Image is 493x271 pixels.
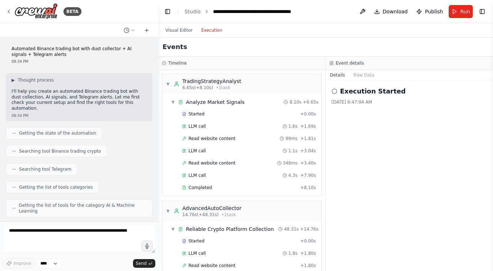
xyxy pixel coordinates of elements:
[182,78,241,85] div: TradingStrategyAnalyst
[188,136,235,141] span: Read website content
[383,8,408,15] span: Download
[186,99,245,106] div: Analyze Market Signals
[188,172,206,178] span: LLM call
[300,136,316,141] span: + 1.81s
[185,9,201,14] a: Studio
[186,226,274,233] div: Reliable Crypto Platform Collection
[340,86,406,96] h2: Execution Started
[289,99,301,105] span: 8.10s
[303,99,318,105] span: + 6.65s
[284,226,299,232] span: 48.31s
[171,226,175,232] span: ▼
[171,99,175,105] span: ▼
[188,111,204,117] span: Started
[332,99,488,105] div: [DATE] 6:47:04 AM
[371,5,411,18] button: Download
[300,111,316,117] span: + 0.00s
[288,148,297,154] span: 1.1s
[185,8,291,15] nav: breadcrumb
[300,226,319,232] span: + 14.76s
[222,212,236,218] span: • 1 task
[288,250,297,256] span: 1.8s
[163,42,187,52] h2: Events
[142,241,152,252] button: Click to speak your automation idea
[3,259,34,268] button: Improve
[12,113,147,118] div: 08:34 PM
[300,185,316,191] span: + 8.10s
[12,89,147,111] p: I'll help you create an automated Binance trading bot with dust collection, AI signals, and Teleg...
[188,263,235,268] span: Read website content
[141,26,152,35] button: Start a new chat
[460,8,470,15] span: Run
[300,172,316,178] span: + 7.90s
[283,160,298,166] span: 348ms
[168,60,187,66] h3: Timeline
[133,259,155,268] button: Send
[188,148,206,154] span: LLM call
[300,160,316,166] span: + 3.40s
[336,60,364,66] h3: Event details
[63,7,81,16] div: BETA
[188,250,206,256] span: LLM call
[166,208,170,214] span: ▼
[188,238,204,244] span: Started
[425,8,443,15] span: Publish
[18,77,54,83] span: Thought process
[12,46,147,57] p: Automated Binance trading bot with dust collector + AI signals + Telegram alerts
[12,77,15,83] span: ▶
[163,6,173,17] button: Hide left sidebar
[19,202,146,214] span: Getting the list of tools for the category AI & Machine Learning
[182,212,219,218] span: 14.76s (+48.31s)
[19,130,96,136] span: Getting the state of the automation
[326,70,350,80] button: Details
[19,184,93,190] span: Getting the list of tools categories
[285,136,297,141] span: 99ms
[288,172,297,178] span: 4.3s
[197,26,227,35] button: Execution
[19,166,71,172] span: Searching tool Telegram
[300,263,316,268] span: + 1.80s
[136,261,147,266] span: Send
[288,123,297,129] span: 1.6s
[300,148,316,154] span: + 3.04s
[19,148,101,154] span: Searching tool Binance trading crypto
[188,185,212,191] span: Completed
[413,5,446,18] button: Publish
[161,26,197,35] button: Visual Editor
[182,205,241,212] div: AdvancedAutoCollector
[349,70,379,80] button: Raw Data
[188,160,235,166] span: Read website content
[182,85,213,91] span: 6.65s (+8.10s)
[166,81,170,87] span: ▼
[477,6,487,17] button: Show right sidebar
[216,85,230,91] span: • 1 task
[121,26,138,35] button: Switch to previous chat
[188,123,206,129] span: LLM call
[12,77,54,83] button: ▶Thought process
[449,5,473,18] button: Run
[12,59,147,64] div: 08:34 PM
[300,250,316,256] span: + 1.80s
[300,123,316,129] span: + 1.69s
[13,261,31,266] span: Improve
[14,3,58,19] img: Logo
[300,238,316,244] span: + 0.00s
